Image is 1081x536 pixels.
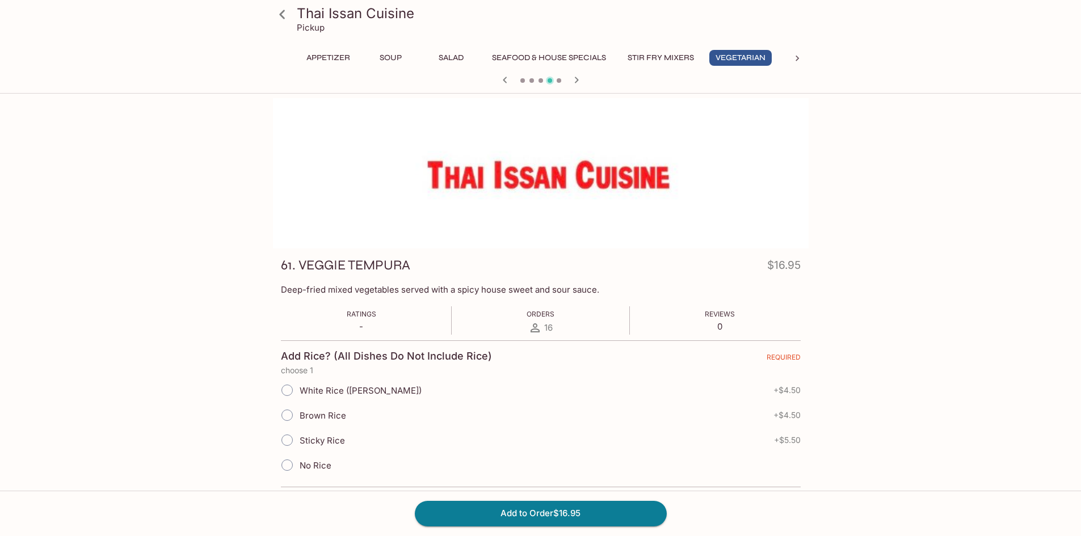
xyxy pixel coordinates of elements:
button: Add to Order$16.95 [415,501,667,526]
span: Reviews [705,310,735,318]
span: Ratings [347,310,376,318]
span: + $4.50 [773,386,801,395]
span: + $5.50 [774,436,801,445]
button: Salad [426,50,477,66]
button: Stir Fry Mixers [621,50,700,66]
p: 0 [705,321,735,332]
h3: Thai Issan Cuisine [297,5,804,22]
h4: $16.95 [767,256,801,278]
div: 61. VEGGIE TEMPURA [273,98,809,248]
h3: 61. VEGGIE TEMPURA [281,256,410,274]
p: - [347,321,376,332]
h4: Add Rice? (All Dishes Do Not Include Rice) [281,350,492,362]
span: Brown Rice [300,410,346,421]
p: choose 1 [281,366,801,375]
span: REQUIRED [767,353,801,366]
button: Soup [365,50,417,66]
span: Orders [527,310,554,318]
button: Seafood & House Specials [486,50,612,66]
span: No Rice [300,460,331,471]
button: Appetizer [300,50,356,66]
button: Noodles [781,50,832,66]
span: Sticky Rice [300,435,345,446]
span: + $4.50 [773,411,801,420]
button: Vegetarian [709,50,772,66]
p: Deep-fried mixed vegetables served with a spicy house sweet and sour sauce. [281,284,801,295]
span: White Rice ([PERSON_NAME]) [300,385,422,396]
span: 16 [544,322,553,333]
p: Pickup [297,22,325,33]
